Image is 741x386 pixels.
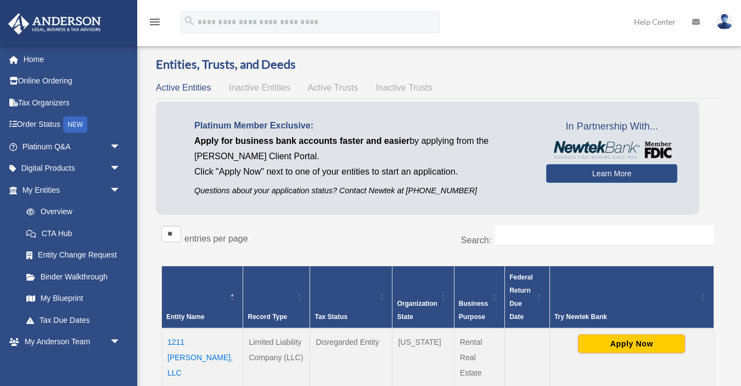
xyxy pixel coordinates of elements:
[546,164,677,183] a: Learn More
[376,83,433,92] span: Inactive Trusts
[148,19,161,29] a: menu
[15,244,132,266] a: Entity Change Request
[716,14,733,30] img: User Pic
[310,266,392,329] th: Tax Status: Activate to sort
[156,56,720,73] h3: Entities, Trusts, and Deeds
[15,201,126,223] a: Overview
[184,234,248,243] label: entries per page
[8,136,137,158] a: Platinum Q&Aarrow_drop_down
[459,300,488,321] span: Business Purpose
[156,83,211,92] span: Active Entities
[243,266,310,329] th: Record Type: Activate to sort
[194,136,409,146] span: Apply for business bank accounts faster and easier
[15,288,132,310] a: My Blueprint
[392,266,454,329] th: Organization State: Activate to sort
[397,300,437,321] span: Organization State
[183,15,195,27] i: search
[162,266,243,329] th: Entity Name: Activate to invert sorting
[8,114,137,136] a: Order StatusNEW
[148,15,161,29] i: menu
[8,179,132,201] a: My Entitiesarrow_drop_down
[15,222,132,244] a: CTA Hub
[194,118,530,133] p: Platinum Member Exclusive:
[110,136,132,158] span: arrow_drop_down
[15,309,132,331] a: Tax Due Dates
[308,83,358,92] span: Active Trusts
[546,118,677,136] span: In Partnership With...
[166,313,204,321] span: Entity Name
[8,48,137,70] a: Home
[8,92,137,114] a: Tax Organizers
[315,313,347,321] span: Tax Status
[549,266,714,329] th: Try Newtek Bank : Activate to sort
[110,331,132,354] span: arrow_drop_down
[8,70,137,92] a: Online Ordering
[461,236,491,245] label: Search:
[578,334,685,353] button: Apply Now
[454,266,504,329] th: Business Purpose: Activate to sort
[509,273,533,321] span: Federal Return Due Date
[15,266,132,288] a: Binder Walkthrough
[505,266,550,329] th: Federal Return Due Date: Activate to sort
[63,116,87,133] div: NEW
[5,13,104,35] img: Anderson Advisors Platinum Portal
[194,164,530,180] p: Click "Apply Now" next to one of your entities to start an application.
[554,310,697,323] div: Try Newtek Bank
[248,313,287,321] span: Record Type
[8,331,137,353] a: My Anderson Teamarrow_drop_down
[8,158,137,180] a: Digital Productsarrow_drop_down
[194,184,530,198] p: Questions about your application status? Contact Newtek at [PHONE_NUMBER]
[229,83,290,92] span: Inactive Entities
[110,158,132,180] span: arrow_drop_down
[110,179,132,202] span: arrow_drop_down
[552,141,672,159] img: NewtekBankLogoSM.png
[194,133,530,164] p: by applying from the [PERSON_NAME] Client Portal.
